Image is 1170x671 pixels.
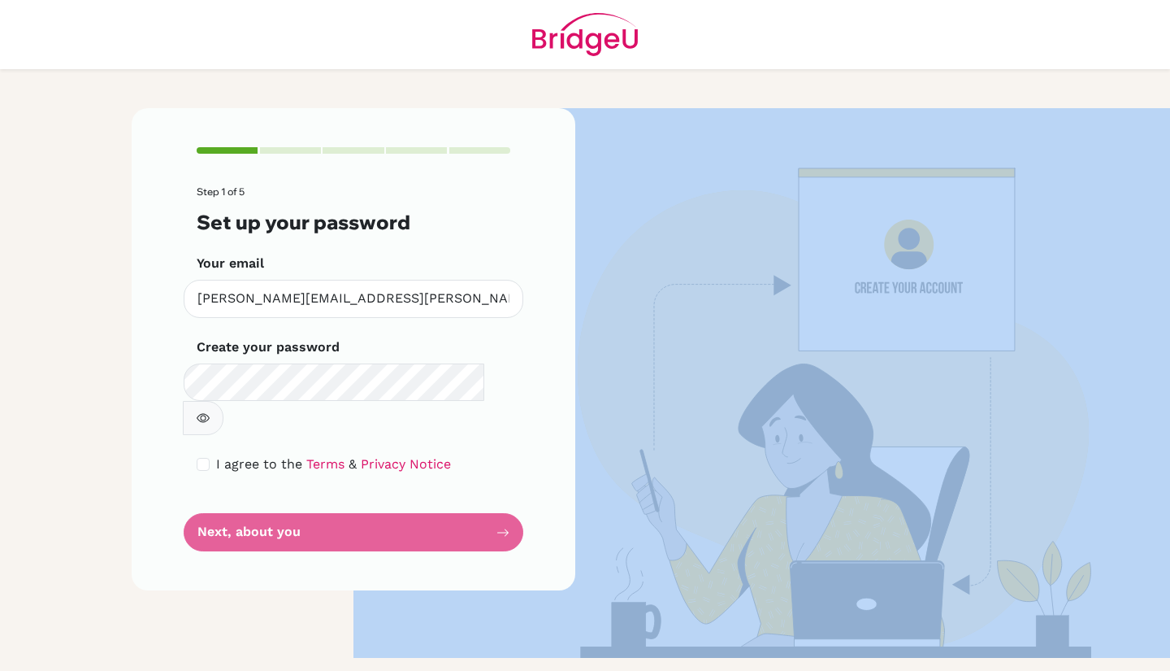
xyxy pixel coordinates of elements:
[197,338,340,357] label: Create your password
[216,456,302,472] span: I agree to the
[184,280,523,318] input: Insert your email*
[197,254,264,273] label: Your email
[349,456,357,472] span: &
[197,185,245,198] span: Step 1 of 5
[306,456,344,472] a: Terms
[197,211,510,234] h3: Set up your password
[361,456,451,472] a: Privacy Notice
